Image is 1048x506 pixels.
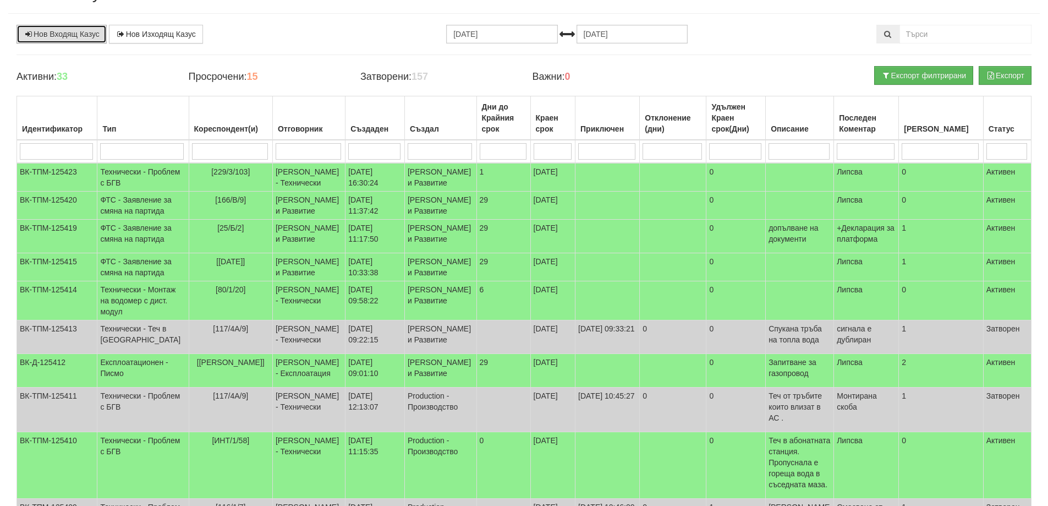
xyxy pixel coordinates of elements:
[216,285,246,294] span: [80/1/20]
[17,432,97,499] td: ВК-ТПМ-125410
[640,320,706,354] td: 0
[360,72,515,83] h4: Затворени:
[899,253,983,281] td: 1
[215,195,246,204] span: [166/В/9]
[17,281,97,320] td: ВК-ТПМ-125414
[20,121,94,137] div: Идентификатор
[899,281,983,320] td: 0
[272,220,345,253] td: [PERSON_NAME] и Развитие
[769,357,831,379] p: Запитване за газопровод
[480,224,489,232] span: 29
[246,71,257,82] b: 15
[899,354,983,388] td: 2
[530,281,575,320] td: [DATE]
[983,320,1031,354] td: Затворен
[272,192,345,220] td: [PERSON_NAME] и Развитие
[345,281,405,320] td: [DATE] 09:58:22
[17,388,97,432] td: ВК-ТПМ-125411
[404,281,476,320] td: [PERSON_NAME] и Развитие
[480,257,489,266] span: 29
[411,71,428,82] b: 157
[17,96,97,140] th: Идентификатор: No sort applied, activate to apply an ascending sort
[706,163,766,192] td: 0
[345,253,405,281] td: [DATE] 10:33:38
[532,72,687,83] h4: Важни:
[97,96,189,140] th: Тип: No sort applied, activate to apply an ascending sort
[575,96,640,140] th: Приключен: No sort applied, activate to apply an ascending sort
[899,192,983,220] td: 0
[272,432,345,499] td: [PERSON_NAME] - Технически
[404,432,476,499] td: Production - Производство
[211,167,250,176] span: [229/3/103]
[97,354,189,388] td: Експлоатационен - Писмо
[709,99,762,137] div: Удължен Краен срок(Дни)
[97,220,189,253] td: ФТС - Заявление за смяна на партида
[404,96,476,140] th: Създал: No sort applied, activate to apply an ascending sort
[899,388,983,432] td: 1
[902,121,980,137] div: [PERSON_NAME]
[706,388,766,432] td: 0
[404,192,476,220] td: [PERSON_NAME] и Развитие
[565,71,570,82] b: 0
[216,257,245,266] span: [[DATE]]
[345,320,405,354] td: [DATE] 09:22:15
[272,388,345,432] td: [PERSON_NAME] - Технически
[276,121,342,137] div: Отговорник
[983,220,1031,253] td: Активен
[899,163,983,192] td: 0
[272,354,345,388] td: [PERSON_NAME] - Експлоатация
[899,25,1031,43] input: Търсене по Идентификатор, Бл/Вх/Ап, Тип, Описание, Моб. Номер, Имейл, Файл, Коментар,
[272,96,345,140] th: Отговорник: No sort applied, activate to apply an ascending sort
[213,324,248,333] span: [117/4А/9]
[476,96,530,140] th: Дни до Крайния срок: No sort applied, activate to apply an ascending sort
[837,224,895,243] span: +Декларация за платформа
[97,163,189,192] td: Технически - Проблем с БГВ
[578,121,637,137] div: Приключен
[188,72,343,83] h4: Просрочени:
[986,121,1028,137] div: Статус
[404,163,476,192] td: [PERSON_NAME] и Развитие
[17,192,97,220] td: ВК-ТПМ-125420
[979,66,1031,85] button: Експорт
[17,25,107,43] a: Нов Входящ Казус
[480,436,484,445] span: 0
[837,324,871,344] span: сигнала е дублиран
[17,320,97,354] td: ВК-ТПМ-125413
[345,96,405,140] th: Създаден: No sort applied, activate to apply an ascending sort
[97,320,189,354] td: Технически - Теч в [GEOGRAPHIC_DATA]
[837,257,863,266] span: Липсва
[983,253,1031,281] td: Активен
[480,195,489,204] span: 29
[345,192,405,220] td: [DATE] 11:37:42
[480,99,528,137] div: Дни до Крайния срок
[97,253,189,281] td: ФТС - Заявление за смяна на партида
[706,281,766,320] td: 0
[643,110,703,137] div: Отклонение (дни)
[530,163,575,192] td: [DATE]
[769,390,831,423] p: Теч от тръбите които влизат в АС .
[480,358,489,367] span: 29
[983,163,1031,192] td: Активен
[834,96,899,140] th: Последен Коментар: No sort applied, activate to apply an ascending sort
[272,253,345,281] td: [PERSON_NAME] и Развитие
[17,354,97,388] td: ВК-Д-125412
[530,354,575,388] td: [DATE]
[983,432,1031,499] td: Активен
[534,110,572,137] div: Краен срок
[983,192,1031,220] td: Активен
[404,220,476,253] td: [PERSON_NAME] и Развитие
[100,121,185,137] div: Тип
[575,388,640,432] td: [DATE] 10:45:27
[530,192,575,220] td: [DATE]
[408,121,474,137] div: Създал
[769,222,831,244] p: допълване на документи
[640,96,706,140] th: Отклонение (дни): No sort applied, activate to apply an ascending sort
[837,167,863,176] span: Липсва
[769,435,831,490] p: Теч в абонатната станция. Пропуснала е гореща вода в съседната маза.
[97,432,189,499] td: Технически - Проблем с БГВ
[17,163,97,192] td: ВК-ТПМ-125423
[189,96,272,140] th: Кореспондент(и): No sort applied, activate to apply an ascending sort
[97,388,189,432] td: Технически - Проблем с БГВ
[348,121,402,137] div: Създаден
[706,96,766,140] th: Удължен Краен срок(Дни): No sort applied, activate to apply an ascending sort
